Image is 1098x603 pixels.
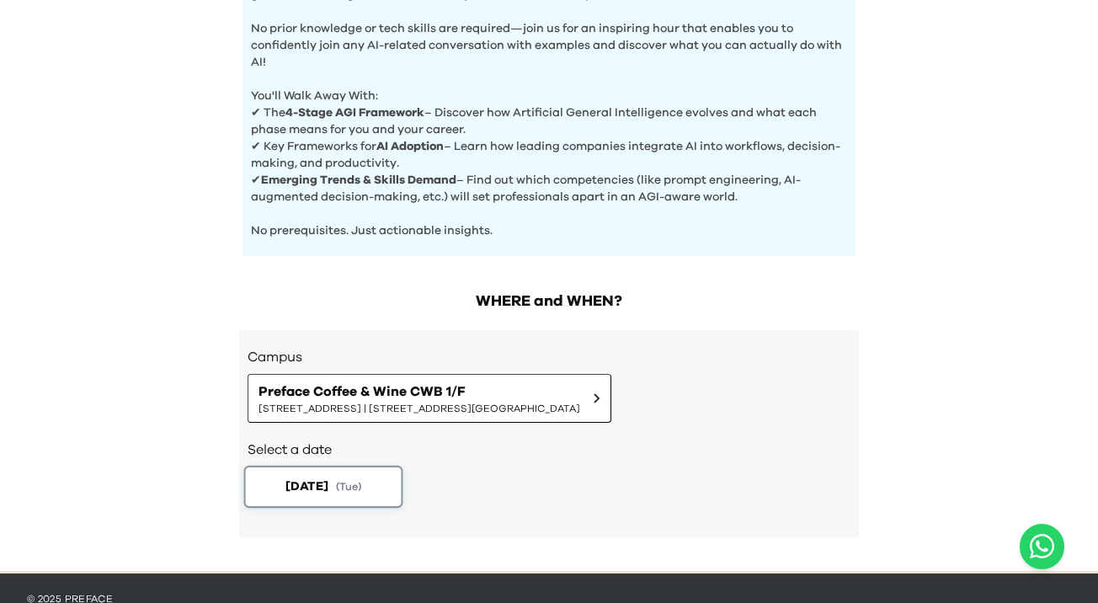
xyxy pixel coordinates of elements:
span: Preface Coffee & Wine CWB 1/F [259,382,580,402]
button: Preface Coffee & Wine CWB 1/F[STREET_ADDRESS] | [STREET_ADDRESS][GEOGRAPHIC_DATA] [248,374,611,423]
h3: Campus [248,347,850,367]
p: No prior knowledge or tech skills are required—join us for an inspiring hour that enables you to ... [251,3,847,71]
h2: Select a date [248,440,850,460]
p: You'll Walk Away With: [251,71,847,104]
b: AI Adoption [376,141,444,152]
p: No prerequisites. Just actionable insights. [251,205,847,239]
span: [DATE] [285,478,328,495]
p: ✔ The – Discover how Artificial General Intelligence evolves and what each phase means for you an... [251,104,847,138]
button: Open WhatsApp chat [1020,524,1064,569]
span: ( Tue ) [336,479,361,494]
h2: WHERE and WHEN? [239,290,859,313]
a: Chat with us on WhatsApp [1020,524,1064,569]
button: [DATE](Tue) [244,466,403,508]
b: 4-Stage AGI Framework [285,107,424,119]
p: ✔ Key Frameworks for – Learn how leading companies integrate AI into workflows, decision-making, ... [251,138,847,172]
b: Emerging Trends & Skills Demand [261,174,456,186]
span: [STREET_ADDRESS] | [STREET_ADDRESS][GEOGRAPHIC_DATA] [259,402,580,415]
p: ✔ – Find out which competencies (like prompt engineering, AI-augmented decision-making, etc.) wil... [251,172,847,205]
